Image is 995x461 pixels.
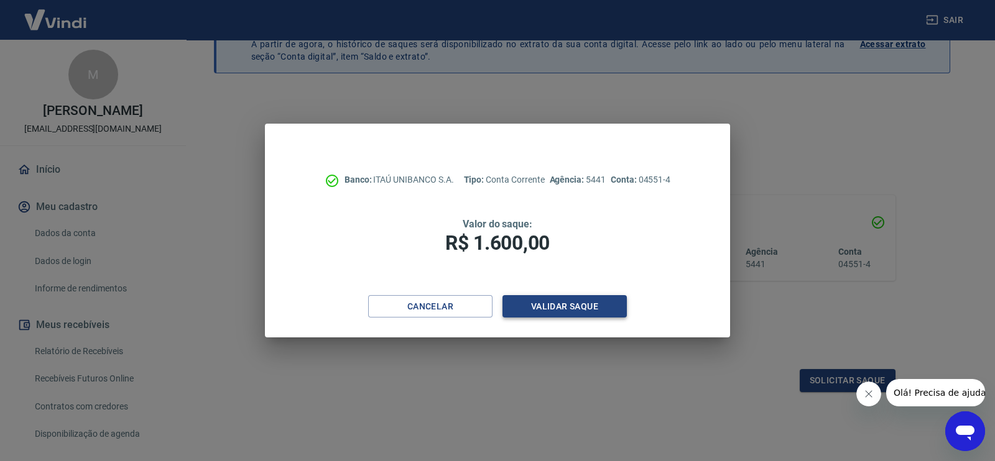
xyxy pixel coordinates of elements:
[464,173,545,186] p: Conta Corrente
[345,173,454,186] p: ITAÚ UNIBANCO S.A.
[368,295,493,318] button: Cancelar
[550,175,586,185] span: Agência:
[856,381,881,406] iframe: Fechar mensagem
[463,218,532,230] span: Valor do saque:
[611,175,639,185] span: Conta:
[945,411,985,451] iframe: Botão para abrir a janela de mensagens
[345,175,374,185] span: Banco:
[611,173,670,186] p: 04551-4
[7,9,104,19] span: Olá! Precisa de ajuda?
[464,175,486,185] span: Tipo:
[502,295,627,318] button: Validar saque
[550,173,606,186] p: 5441
[445,231,550,255] span: R$ 1.600,00
[886,379,985,406] iframe: Mensagem da empresa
